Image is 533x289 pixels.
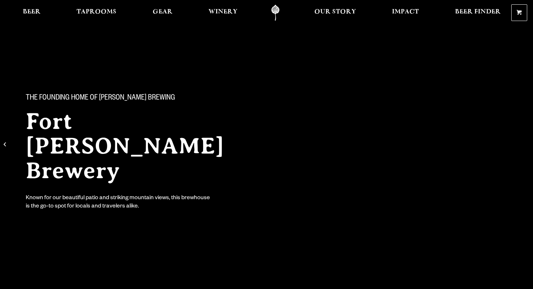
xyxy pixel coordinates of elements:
[18,5,45,21] a: Beer
[262,5,289,21] a: Odell Home
[26,109,252,183] h2: Fort [PERSON_NAME] Brewery
[72,5,121,21] a: Taprooms
[455,9,501,15] span: Beer Finder
[450,5,505,21] a: Beer Finder
[392,9,419,15] span: Impact
[148,5,177,21] a: Gear
[23,9,41,15] span: Beer
[26,94,175,103] span: The Founding Home of [PERSON_NAME] Brewing
[310,5,361,21] a: Our Story
[204,5,242,21] a: Winery
[153,9,173,15] span: Gear
[387,5,423,21] a: Impact
[77,9,116,15] span: Taprooms
[208,9,237,15] span: Winery
[26,194,211,211] div: Known for our beautiful patio and striking mountain views, this brewhouse is the go-to spot for l...
[314,9,356,15] span: Our Story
